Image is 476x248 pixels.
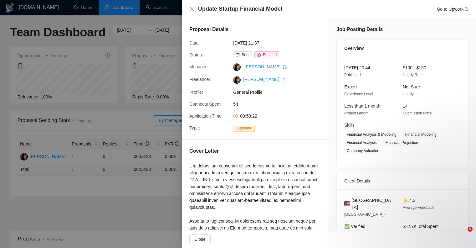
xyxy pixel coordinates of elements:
div: Client Details [344,172,461,189]
a: [PERSON_NAME] export [243,77,285,82]
h5: Cover Letter [189,147,219,155]
span: Type: [189,125,200,130]
a: [PERSON_NAME] export [244,64,287,69]
span: Financial Modeling [403,131,439,138]
span: clock-circle [233,114,238,118]
span: Published [344,73,361,77]
span: Connects Spent: [189,102,222,107]
span: Financial Analysis [344,139,379,146]
span: 54 [233,101,327,108]
span: Status: [189,52,203,57]
h4: Update Startup Financial Model [198,5,282,13]
span: Less than 1 month [344,103,380,108]
button: Close [189,6,194,12]
span: Submission Price [403,111,432,115]
img: 🇺🇸 [344,200,350,207]
span: Overview [344,45,364,52]
span: 5 [468,227,473,232]
span: Freelancer: [189,77,212,82]
span: export [465,7,468,11]
h5: Job Posting Details [336,26,383,33]
span: 14 [403,103,408,108]
span: dollar [257,53,261,57]
h5: Proposal Details [189,26,228,33]
img: c1c4VzSJfWZDCdm8aDqsCKTWEZUqy2MCI-pnYn3RlsKJpULu1CtMFdDqEKhYYwR6ff [233,76,241,84]
span: [DATE] 20:44 [344,65,370,70]
span: Outbound [233,125,255,132]
span: Boosted [263,53,277,57]
span: Company Valuation [344,147,382,154]
iframe: Intercom live chat [455,227,470,242]
span: Project Length [344,111,368,115]
span: $100 - $150 [403,65,426,70]
span: Hourly [403,92,414,96]
span: Experience Level [344,92,373,96]
span: Application Time: [189,113,223,119]
span: Not Sure [403,84,420,89]
span: General Profile [233,89,327,96]
span: export [283,65,287,69]
span: mail [236,53,239,57]
span: [GEOGRAPHIC_DATA] - [344,212,386,217]
span: Manager: [189,64,208,69]
span: [DATE] 21:37 [233,40,327,46]
span: Financial Analysis & Modeling [344,131,399,138]
span: Sent [242,53,249,57]
span: export [282,78,285,82]
button: Close [189,234,211,244]
span: Skills [344,123,355,128]
span: Financial Projection [383,139,421,146]
span: [GEOGRAPHIC_DATA] [351,197,393,211]
span: Close [194,236,206,243]
span: ✅ Verified [344,224,366,229]
a: Go to Upworkexport [437,7,468,12]
span: Date: [189,40,200,45]
span: Profile: [189,90,203,95]
span: Hourly Rate [403,73,422,77]
span: Expert [344,84,357,89]
span: close [189,6,194,11]
span: 00:53:22 [240,113,257,119]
